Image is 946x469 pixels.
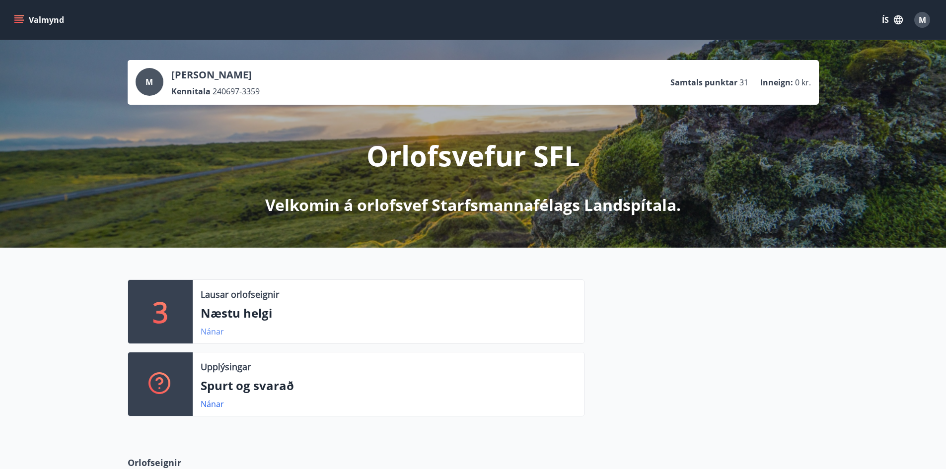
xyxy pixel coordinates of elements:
[201,360,251,373] p: Upplýsingar
[265,194,681,216] p: Velkomin á orlofsvef Starfsmannafélags Landspítala.
[739,77,748,88] span: 31
[171,68,260,82] p: [PERSON_NAME]
[201,305,576,322] p: Næstu helgi
[201,288,279,301] p: Lausar orlofseignir
[201,377,576,394] p: Spurt og svarað
[366,136,580,174] p: Orlofsvefur SFL
[213,86,260,97] span: 240697-3359
[152,293,168,331] p: 3
[12,11,68,29] button: menu
[919,14,926,25] span: M
[146,76,153,87] span: M
[760,77,793,88] p: Inneign :
[128,456,181,469] span: Orlofseignir
[201,326,224,337] a: Nánar
[795,77,811,88] span: 0 kr.
[201,399,224,409] a: Nánar
[670,77,737,88] p: Samtals punktar
[910,8,934,32] button: M
[876,11,908,29] button: ÍS
[171,86,211,97] p: Kennitala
